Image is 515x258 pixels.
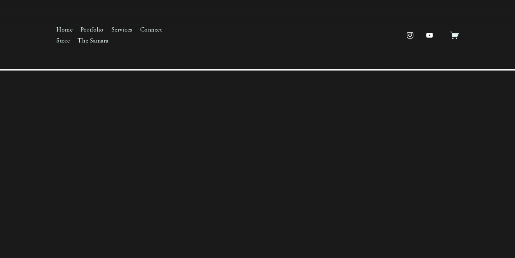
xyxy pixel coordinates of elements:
a: Store [56,35,70,47]
a: instagram-unauth [402,28,418,43]
a: YouTube [422,28,437,43]
img: Samara Creative [238,16,278,55]
a: Connect [140,24,162,35]
a: Services [111,24,132,35]
a: Home [56,24,73,35]
a: Portfolio [80,24,104,35]
a: The Samara [78,35,108,47]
